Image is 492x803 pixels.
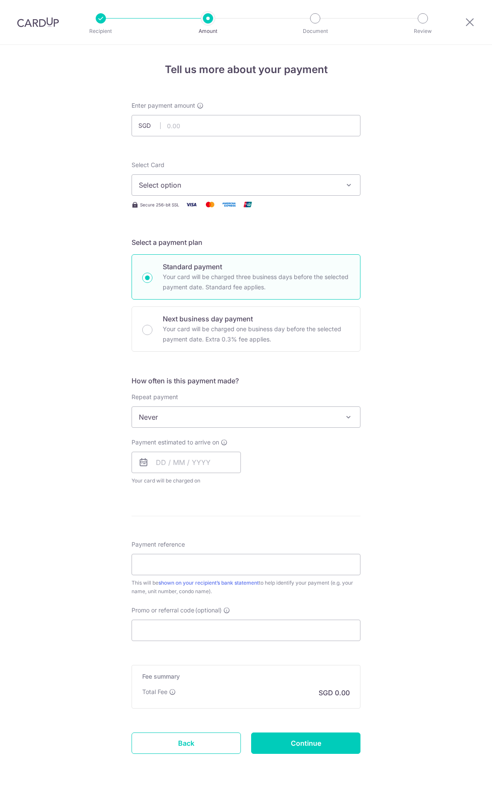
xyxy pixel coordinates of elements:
h4: Tell us more about your payment [132,62,360,77]
span: Enter payment amount [132,101,195,110]
img: Visa [183,199,200,210]
div: This will be to help identify your payment (e.g. your name, unit number, condo name). [132,579,360,596]
a: Back [132,732,241,754]
input: 0.00 [132,115,360,136]
span: Secure 256-bit SSL [140,201,179,208]
span: Your card will be charged on [132,477,241,485]
span: Payment reference [132,540,185,549]
input: Continue [251,732,360,754]
h5: Fee summary [142,672,350,681]
button: Select option [132,174,360,196]
p: Your card will be charged three business days before the selected payment date. Standard fee appl... [163,272,350,292]
p: SGD 0.00 [319,688,350,698]
img: Mastercard [202,199,219,210]
p: Recipient [69,27,132,35]
h5: Select a payment plan [132,237,360,247]
input: DD / MM / YYYY [132,452,241,473]
span: Never [132,406,360,428]
p: Amount [176,27,240,35]
h5: How often is this payment made? [132,376,360,386]
p: Your card will be charged one business day before the selected payment date. Extra 0.3% fee applies. [163,324,350,344]
p: Document [284,27,347,35]
img: CardUp [17,17,59,27]
p: Total Fee [142,688,167,696]
span: translation missing: en.payables.payment_networks.credit_card.summary.labels.select_card [132,161,164,168]
p: Standard payment [163,262,350,272]
span: Promo or referral code [132,606,194,615]
span: Payment estimated to arrive on [132,438,219,447]
img: American Express [220,199,237,210]
span: Select option [139,180,338,190]
p: Review [391,27,454,35]
label: Repeat payment [132,393,178,401]
img: Union Pay [239,199,256,210]
span: Never [132,407,360,427]
span: SGD [138,121,161,130]
span: (optional) [195,606,222,615]
p: Next business day payment [163,314,350,324]
a: shown on your recipient’s bank statement [158,579,259,586]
